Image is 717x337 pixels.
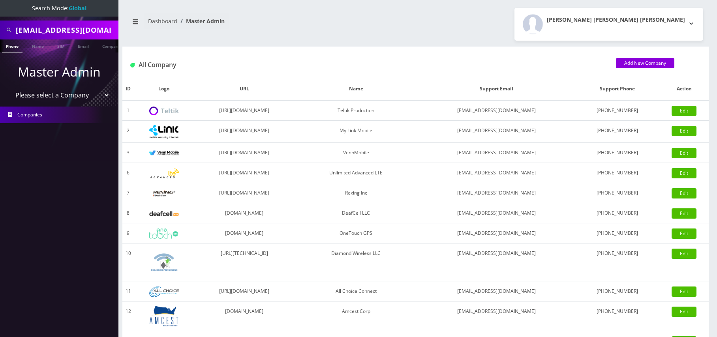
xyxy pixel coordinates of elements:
td: [EMAIL_ADDRESS][DOMAIN_NAME] [417,243,576,281]
td: 9 [122,223,134,243]
h2: [PERSON_NAME] [PERSON_NAME] [PERSON_NAME] [547,17,685,23]
td: [EMAIL_ADDRESS][DOMAIN_NAME] [417,281,576,301]
img: My Link Mobile [149,125,179,139]
td: [URL][DOMAIN_NAME] [194,163,295,183]
td: [EMAIL_ADDRESS][DOMAIN_NAME] [417,121,576,143]
td: [DOMAIN_NAME] [194,223,295,243]
a: Edit [672,286,696,297]
td: [PHONE_NUMBER] [576,203,659,223]
a: Email [74,39,93,52]
th: ID [122,77,134,101]
span: Companies [17,111,42,118]
td: [EMAIL_ADDRESS][DOMAIN_NAME] [417,143,576,163]
td: Rexing Inc [295,183,417,203]
td: Amcest Corp [295,301,417,331]
td: [URL][DOMAIN_NAME] [194,121,295,143]
img: Rexing Inc [149,190,179,197]
img: Amcest Corp [149,305,179,327]
a: Dashboard [148,17,177,25]
a: Edit [672,188,696,198]
td: [PHONE_NUMBER] [576,301,659,331]
td: [URL][TECHNICAL_ID] [194,243,295,281]
li: Master Admin [177,17,225,25]
td: [EMAIL_ADDRESS][DOMAIN_NAME] [417,183,576,203]
button: [PERSON_NAME] [PERSON_NAME] [PERSON_NAME] [514,8,703,41]
a: Add New Company [616,58,674,68]
td: Teltik Production [295,101,417,121]
a: Phone [2,39,23,52]
th: Support Email [417,77,576,101]
td: 6 [122,163,134,183]
a: Edit [672,148,696,158]
img: All Company [130,63,135,67]
td: OneTouch GPS [295,223,417,243]
td: 10 [122,243,134,281]
td: Diamond Wireless LLC [295,243,417,281]
td: [EMAIL_ADDRESS][DOMAIN_NAME] [417,163,576,183]
img: All Choice Connect [149,286,179,297]
td: [PHONE_NUMBER] [576,243,659,281]
a: Edit [672,249,696,259]
a: Edit [672,228,696,239]
td: 8 [122,203,134,223]
a: SIM [53,39,68,52]
td: [URL][DOMAIN_NAME] [194,183,295,203]
h1: All Company [130,61,604,69]
th: Support Phone [576,77,659,101]
td: 12 [122,301,134,331]
img: VennMobile [149,150,179,156]
td: [PHONE_NUMBER] [576,281,659,301]
a: Company [98,39,125,52]
th: Logo [134,77,194,101]
td: [EMAIL_ADDRESS][DOMAIN_NAME] [417,301,576,331]
a: Edit [672,168,696,178]
td: [DOMAIN_NAME] [194,203,295,223]
td: [PHONE_NUMBER] [576,121,659,143]
a: Edit [672,126,696,136]
a: Edit [672,208,696,219]
td: [EMAIL_ADDRESS][DOMAIN_NAME] [417,101,576,121]
td: [URL][DOMAIN_NAME] [194,281,295,301]
span: Search Mode: [32,4,86,12]
img: DeafCell LLC [149,211,179,216]
td: All Choice Connect [295,281,417,301]
img: Unlimited Advanced LTE [149,168,179,178]
strong: Global [69,4,86,12]
td: [EMAIL_ADDRESS][DOMAIN_NAME] [417,223,576,243]
td: Unlimited Advanced LTE [295,163,417,183]
td: [DOMAIN_NAME] [194,301,295,331]
th: Name [295,77,417,101]
th: Action [659,77,709,101]
td: [EMAIL_ADDRESS][DOMAIN_NAME] [417,203,576,223]
a: Edit [672,106,696,116]
td: [PHONE_NUMBER] [576,183,659,203]
a: Edit [672,307,696,317]
td: [URL][DOMAIN_NAME] [194,143,295,163]
td: [PHONE_NUMBER] [576,163,659,183]
td: VennMobile [295,143,417,163]
td: 1 [122,101,134,121]
nav: breadcrumb [128,13,410,36]
a: Name [28,39,48,52]
input: Search All Companies [16,22,116,37]
td: 3 [122,143,134,163]
td: [PHONE_NUMBER] [576,101,659,121]
td: DeafCell LLC [295,203,417,223]
td: [URL][DOMAIN_NAME] [194,101,295,121]
img: Teltik Production [149,107,179,116]
td: [PHONE_NUMBER] [576,143,659,163]
td: 7 [122,183,134,203]
td: [PHONE_NUMBER] [576,223,659,243]
img: Diamond Wireless LLC [149,247,179,277]
td: My Link Mobile [295,121,417,143]
td: 2 [122,121,134,143]
img: OneTouch GPS [149,228,179,239]
th: URL [194,77,295,101]
td: 11 [122,281,134,301]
